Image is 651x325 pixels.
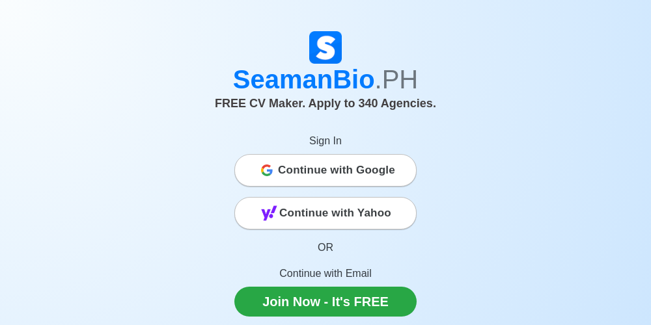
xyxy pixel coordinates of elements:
[23,64,628,95] h1: SeamanBio
[234,240,417,255] p: OR
[278,157,395,183] span: Continue with Google
[279,200,391,226] span: Continue with Yahoo
[234,266,417,281] p: Continue with Email
[234,154,417,187] button: Continue with Google
[375,65,419,94] span: .PH
[234,133,417,149] p: Sign In
[234,287,417,317] a: Join Now - It's FREE
[215,97,436,110] span: FREE CV Maker. Apply to 340 Agencies.
[309,31,342,64] img: Logo
[234,197,417,229] button: Continue with Yahoo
